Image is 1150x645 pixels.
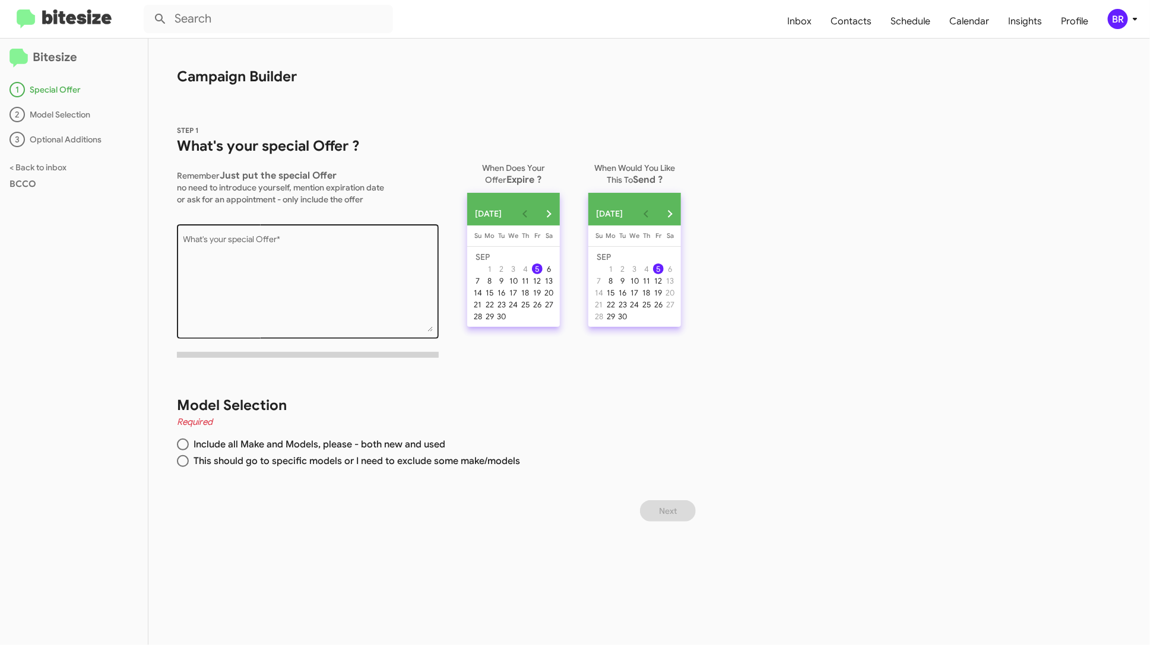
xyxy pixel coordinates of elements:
div: 13 [544,275,555,286]
button: September 3, 2025 [629,263,641,275]
div: Model Selection [9,107,138,122]
span: Tu [620,231,626,240]
span: Sa [667,231,674,240]
button: September 11, 2025 [519,275,531,287]
button: September 28, 2025 [593,310,605,322]
button: September 30, 2025 [617,310,629,322]
div: 23 [496,299,507,310]
button: September 17, 2025 [508,287,519,298]
button: September 4, 2025 [519,263,531,275]
button: September 2, 2025 [617,263,629,275]
h2: Bitesize [9,48,138,68]
div: 29 [484,311,495,322]
div: 21 [473,299,483,310]
button: September 23, 2025 [496,298,508,310]
button: September 13, 2025 [543,275,555,287]
div: 3 [9,132,25,147]
a: Schedule [881,4,940,39]
div: 1 [606,263,616,274]
div: BCCO [9,178,138,190]
td: SEP [593,251,676,263]
button: September 30, 2025 [496,310,508,322]
h4: Required [177,415,672,429]
h1: What's your special Offer ? [177,136,439,155]
button: September 6, 2025 [543,263,555,275]
div: 27 [665,299,676,310]
span: [DATE] [475,203,502,224]
div: 30 [617,311,628,322]
div: 17 [629,287,640,298]
h1: Campaign Builder [148,39,701,86]
div: 9 [496,275,507,286]
div: 15 [606,287,616,298]
span: Just put the special Offer [220,170,337,182]
div: 25 [520,299,531,310]
span: Su [595,231,603,240]
div: 8 [484,275,495,286]
button: September 5, 2025 [531,263,543,275]
button: September 16, 2025 [496,287,508,298]
div: 5 [653,263,664,274]
span: Include all Make and Models, please - both new and used [189,439,445,450]
span: Profile [1051,4,1098,39]
button: September 15, 2025 [605,287,617,298]
div: 11 [641,275,652,286]
button: Next [640,500,696,522]
a: Contacts [821,4,881,39]
button: September 25, 2025 [519,298,531,310]
button: September 4, 2025 [641,263,652,275]
button: September 18, 2025 [519,287,531,298]
div: 15 [484,287,495,298]
div: 22 [484,299,495,310]
div: 16 [617,287,628,298]
a: Calendar [940,4,999,39]
button: September 12, 2025 [652,275,664,287]
div: 26 [532,299,543,310]
span: Mo [485,231,495,240]
button: September 25, 2025 [641,298,652,310]
div: 27 [544,299,555,310]
div: 19 [532,287,543,298]
button: September 8, 2025 [484,275,496,287]
div: 20 [544,287,555,298]
div: 7 [594,275,604,286]
button: September 26, 2025 [531,298,543,310]
button: September 7, 2025 [472,275,484,287]
div: 28 [594,311,604,322]
span: Mo [606,231,616,240]
span: Expire ? [507,174,542,186]
div: 5 [532,263,543,274]
div: 1 [9,82,25,97]
div: 26 [653,299,664,310]
button: Choose month and year [467,202,514,225]
div: 7 [473,275,483,286]
span: Tu [499,231,505,240]
a: Insights [999,4,1051,39]
div: 2 [9,107,25,122]
button: September 10, 2025 [629,275,641,287]
span: Th [522,231,529,240]
div: 23 [617,299,628,310]
button: Previous month [634,202,658,225]
div: 28 [473,311,483,322]
span: STEP 1 [177,126,199,135]
button: September 3, 2025 [508,263,519,275]
button: September 29, 2025 [605,310,617,322]
div: 9 [617,275,628,286]
button: September 14, 2025 [593,287,605,298]
button: September 19, 2025 [531,287,543,298]
div: 14 [594,287,604,298]
div: 18 [641,287,652,298]
div: 3 [629,263,640,274]
div: 19 [653,287,664,298]
button: September 27, 2025 [664,298,676,310]
span: This should go to specific models or I need to exclude some make/models [189,455,520,467]
span: We [630,231,640,240]
span: Th [643,231,650,240]
button: September 20, 2025 [664,287,676,298]
button: September 9, 2025 [496,275,508,287]
button: September 27, 2025 [543,298,555,310]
